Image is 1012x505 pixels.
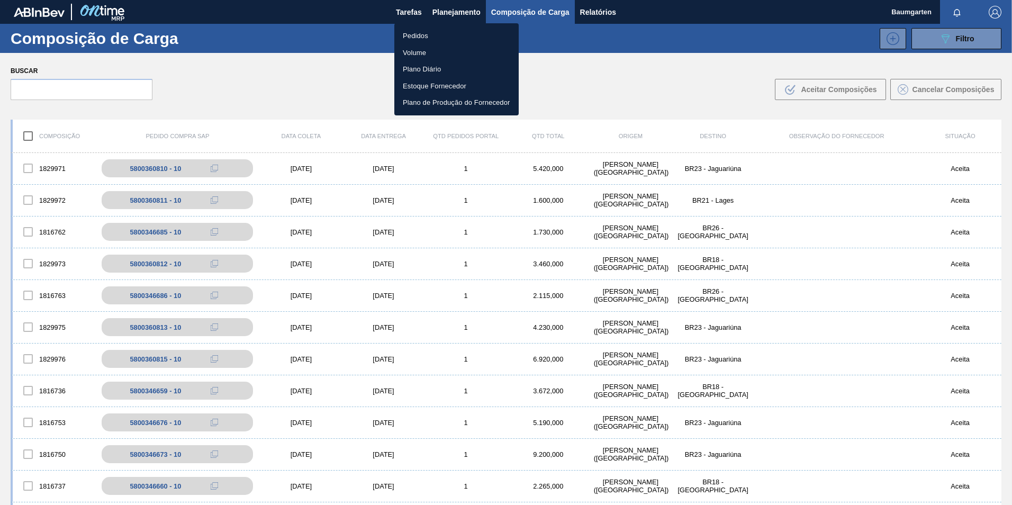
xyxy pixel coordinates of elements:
a: Plano Diário [394,61,519,78]
a: Estoque Fornecedor [394,78,519,95]
a: Volume [394,44,519,61]
a: Pedidos [394,28,519,44]
a: Plano de Produção do Fornecedor [394,94,519,111]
